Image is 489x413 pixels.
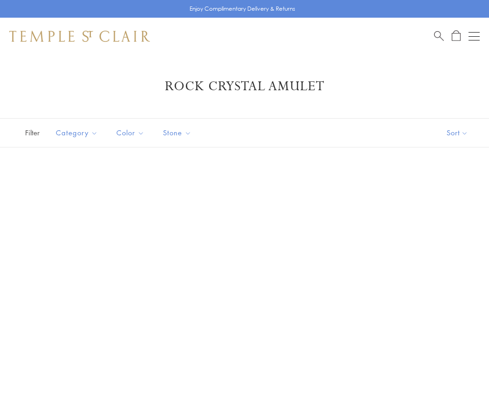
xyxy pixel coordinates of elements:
[452,30,461,42] a: Open Shopping Bag
[109,122,151,143] button: Color
[156,122,198,143] button: Stone
[469,31,480,42] button: Open navigation
[158,127,198,139] span: Stone
[49,122,105,143] button: Category
[190,4,295,13] p: Enjoy Complimentary Delivery & Returns
[23,78,466,95] h1: Rock Crystal Amulet
[426,119,489,147] button: Show sort by
[112,127,151,139] span: Color
[9,31,150,42] img: Temple St. Clair
[51,127,105,139] span: Category
[434,30,444,42] a: Search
